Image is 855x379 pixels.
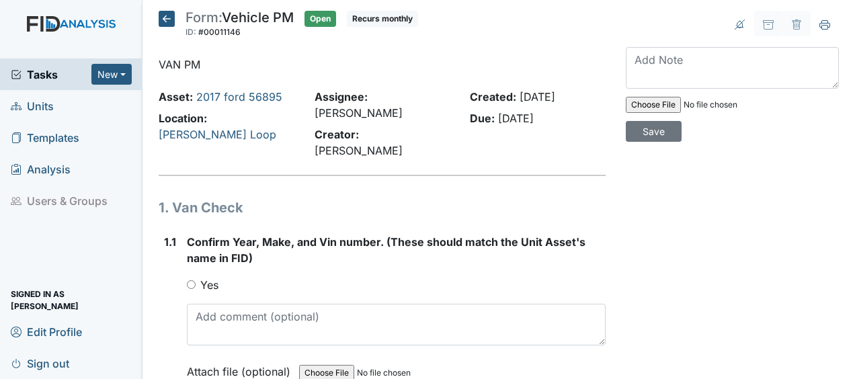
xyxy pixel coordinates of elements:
span: [PERSON_NAME] [315,106,403,120]
div: Vehicle PM [186,11,294,40]
p: VAN PM [159,56,606,73]
h1: 1. Van Check [159,198,606,218]
a: Tasks [11,67,91,83]
strong: Asset: [159,90,193,103]
strong: Location: [159,112,207,125]
span: Form: [186,9,222,26]
strong: Creator: [315,128,359,141]
label: 1.1 [164,234,176,250]
span: Confirm Year, Make, and Vin number. (These should match the Unit Asset's name in FID) [187,235,585,265]
label: Yes [200,277,218,293]
input: Save [626,121,682,142]
a: 2017 ford 56895 [196,90,282,103]
span: [PERSON_NAME] [315,144,403,157]
span: Templates [11,127,79,148]
span: [DATE] [498,112,534,125]
a: [PERSON_NAME] Loop [159,128,276,141]
button: New [91,64,132,85]
input: Yes [187,280,196,289]
strong: Due: [470,112,495,125]
span: #00011146 [198,27,241,37]
span: Sign out [11,353,69,374]
strong: Created: [470,90,516,103]
span: Analysis [11,159,71,179]
span: Open [304,11,336,27]
span: Edit Profile [11,321,82,342]
span: Signed in as [PERSON_NAME] [11,290,132,310]
strong: Assignee: [315,90,368,103]
span: Units [11,95,54,116]
span: Recurs monthly [347,11,418,27]
span: ID: [186,27,196,37]
span: [DATE] [520,90,555,103]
